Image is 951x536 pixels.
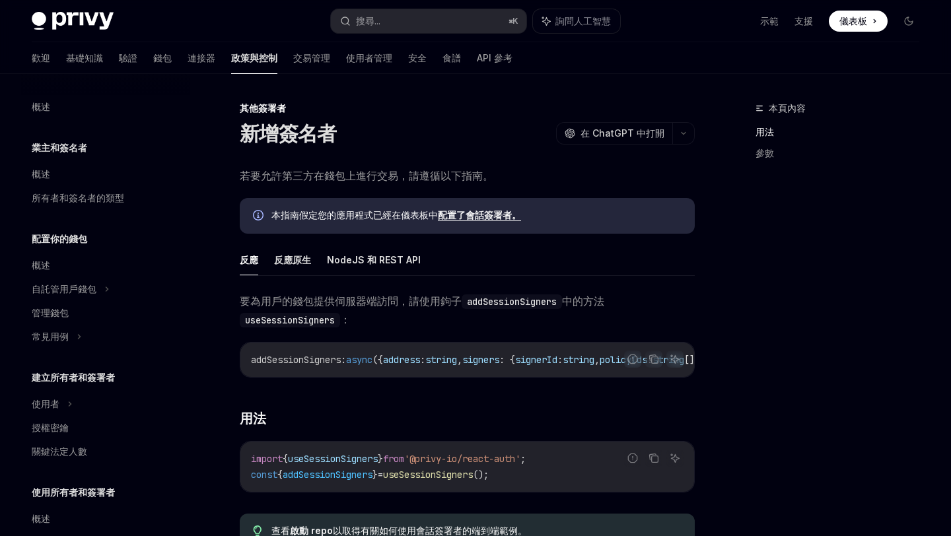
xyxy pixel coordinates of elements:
button: 詢問人工智慧 [533,9,620,33]
a: 交易管理 [293,42,330,74]
code: addSessionSigners [462,294,562,309]
font: 中的方法 [562,294,604,308]
button: 在 ChatGPT 中打開 [556,122,672,145]
font: 自託管用戶錢包 [32,283,96,294]
a: 授權密鑰 [21,416,190,440]
font: 支援 [794,15,813,26]
font: API 參考 [477,52,512,63]
font: ⌘ [509,16,512,26]
button: 報告錯誤代碼 [624,450,641,467]
a: API 參考 [477,42,512,74]
font: NodeJS 和 REST API [327,254,421,265]
a: 示範 [760,15,779,28]
span: } [372,469,378,481]
button: 搜尋...⌘K [331,9,526,33]
font: 概述 [32,259,50,271]
a: 食譜 [442,42,461,74]
font: 歡迎 [32,52,50,63]
font: 錢包 [153,52,172,63]
font: 新增簽名者 [240,121,336,145]
font: 建立所有者和簽署者 [32,372,115,383]
span: address [383,354,420,366]
font: 安全 [408,52,427,63]
font: 基礎知識 [66,52,103,63]
font: 授權密鑰 [32,422,69,433]
button: 切換暗模式 [898,11,919,32]
span: async [346,354,372,366]
span: , [594,354,600,366]
font: 以取得有關如何使用會話簽署者的端到端範例。 [333,525,527,536]
font: 儀表板 [839,15,867,26]
button: 複製程式碼區塊中的內容 [645,351,662,368]
span: } [378,453,383,465]
a: 概述 [21,95,190,119]
span: ; [520,453,526,465]
span: '@privy-io/react-auth' [404,453,520,465]
font: 使用者管理 [346,52,392,63]
font: 用法 [240,411,265,426]
font: 概述 [32,168,50,180]
button: 反應 [240,244,258,275]
a: 政策與控制 [231,42,277,74]
font: 配置你的錢包 [32,233,87,244]
a: 用法 [756,121,930,143]
svg: 資訊 [253,210,266,223]
a: 基礎知識 [66,42,103,74]
span: signers [462,354,499,366]
font: 政策與控制 [231,52,277,63]
font: 使用者 [32,398,59,409]
span: string [425,354,457,366]
span: useSessionSigners [288,453,378,465]
font: 本頁內容 [769,102,806,114]
button: NodeJS 和 REST API [327,244,421,275]
a: 概述 [21,162,190,186]
font: 啟動 repo [290,525,333,536]
a: 驗證 [119,42,137,74]
font: 反應原生 [274,254,311,265]
font: 本指南假定您的應用程式已經 [271,209,392,220]
font: 詢問人工智慧 [555,15,611,26]
font: K [512,16,518,26]
span: ({ [372,354,383,366]
span: policyIds [600,354,647,366]
font: 要為用戶的錢包提供伺服器端訪問，請使用鉤子 [240,294,462,308]
font: 概述 [32,101,50,112]
a: 支援 [794,15,813,28]
span: , [457,354,462,366]
button: 詢問人工智慧 [666,351,684,368]
a: 配置了會話簽署者。 [438,209,521,221]
font: 連接器 [188,52,215,63]
font: 食譜 [442,52,461,63]
a: 管理錢包 [21,301,190,325]
font: 反應 [240,254,258,265]
span: from [383,453,404,465]
font: 關鍵法定人數 [32,446,87,457]
a: 使用者管理 [346,42,392,74]
font: 示範 [760,15,779,26]
img: 深色標誌 [32,12,114,30]
font: 其他簽署者 [240,102,286,114]
font: 使用所有者和簽署者 [32,486,115,498]
span: = [378,469,383,481]
span: []}[]}) [684,354,721,366]
font: 所有者和簽名者的類型 [32,192,124,203]
button: 反應原生 [274,244,311,275]
span: : [557,354,563,366]
font: 查看 [271,525,290,536]
font: 參數 [756,147,774,158]
span: { [283,453,288,465]
font: 常見用例 [32,331,69,342]
font: 在 ChatGPT 中打開 [581,127,664,139]
font: 在儀表板中 [392,209,438,220]
span: : [341,354,346,366]
code: useSessionSigners [240,313,340,327]
a: 概述 [21,507,190,531]
span: const [251,469,277,481]
font: 交易管理 [293,52,330,63]
button: 報告錯誤代碼 [624,351,641,368]
font: 搜尋... [356,15,380,26]
span: signerId [515,354,557,366]
a: 所有者和簽名者的類型 [21,186,190,210]
font: ： [340,313,351,326]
